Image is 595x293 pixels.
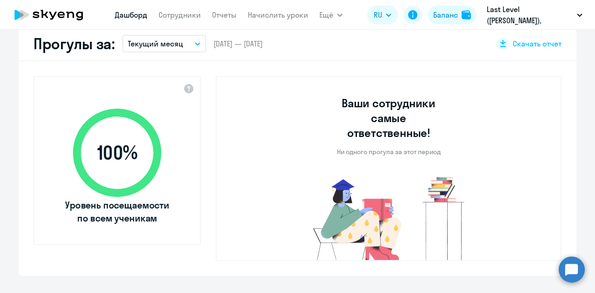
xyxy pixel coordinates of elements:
span: Ещё [319,9,333,20]
h3: Ваши сотрудники самые ответственные! [329,96,449,140]
div: Баланс [433,9,458,20]
button: Балансbalance [428,6,476,24]
button: RU [367,6,398,24]
a: Дашборд [115,10,147,20]
span: [DATE] — [DATE] [213,39,263,49]
span: RU [374,9,382,20]
a: Отчеты [212,10,237,20]
button: Текущий месяц [122,35,206,52]
span: Уровень посещаемости по всем ученикам [64,199,171,225]
p: Текущий месяц [128,38,183,49]
span: Скачать отчет [513,39,562,49]
h2: Прогулы за: [33,34,115,53]
a: Начислить уроки [248,10,308,20]
button: Ещё [319,6,343,24]
img: no-truants [296,175,482,260]
p: Ни одного прогула за этот период [337,148,441,156]
p: Last Level ([PERSON_NAME]), [PERSON_NAME] СИ, ООО [487,4,573,26]
span: 100 % [64,142,171,164]
button: Last Level ([PERSON_NAME]), [PERSON_NAME] СИ, ООО [482,4,587,26]
img: balance [462,10,471,20]
a: Сотрудники [159,10,201,20]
